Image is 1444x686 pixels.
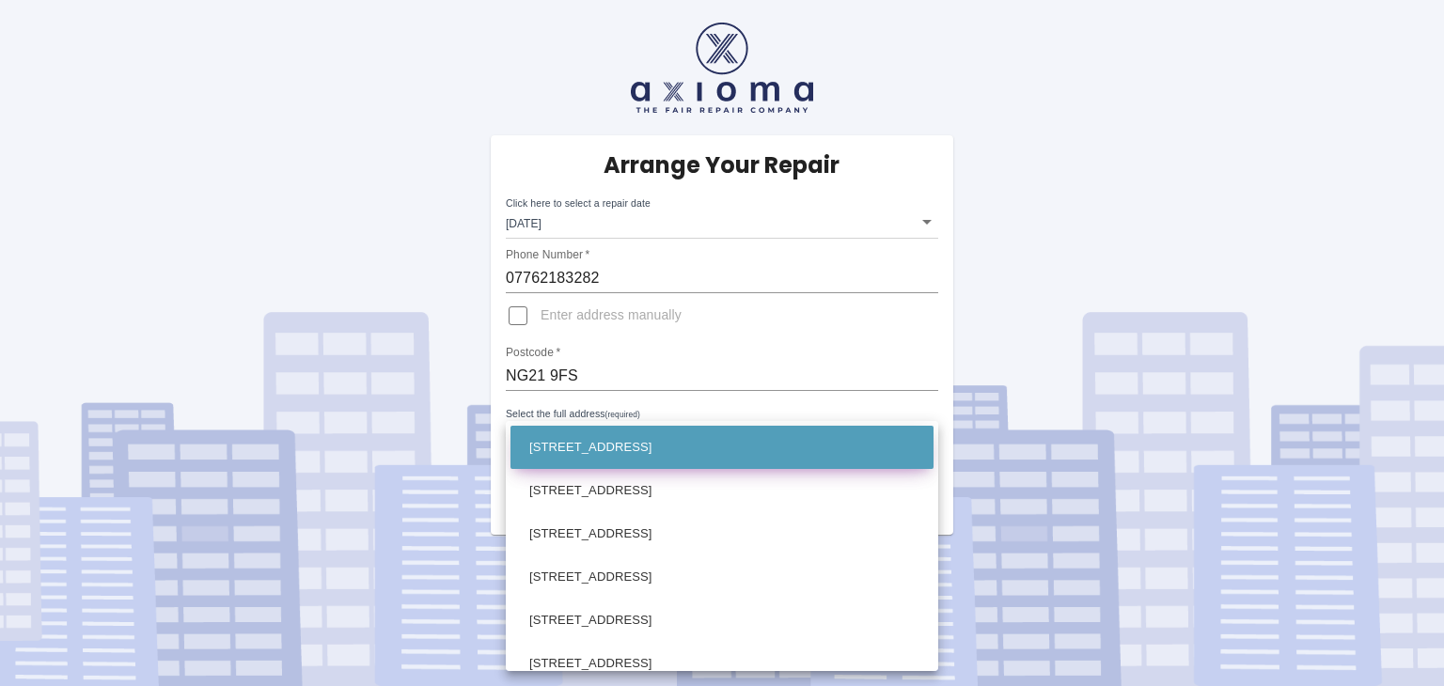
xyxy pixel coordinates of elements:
[510,469,934,512] li: [STREET_ADDRESS]
[510,555,934,599] li: [STREET_ADDRESS]
[510,512,934,555] li: [STREET_ADDRESS]
[510,599,934,642] li: [STREET_ADDRESS]
[510,642,934,685] li: [STREET_ADDRESS]
[510,426,934,469] li: [STREET_ADDRESS]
